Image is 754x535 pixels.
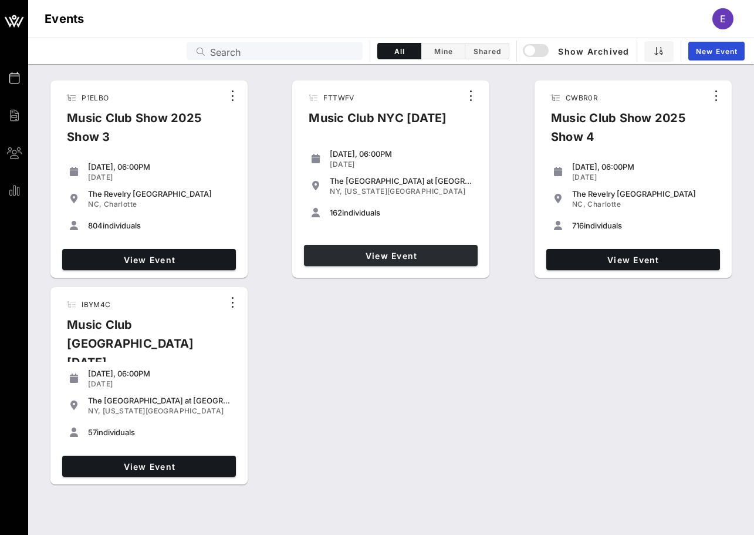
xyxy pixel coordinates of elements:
span: NY, [330,187,342,196]
div: individuals [88,221,231,230]
span: NY, [88,406,100,415]
div: [DATE], 06:00PM [88,162,231,171]
div: individuals [88,428,231,437]
span: Show Archived [525,44,629,58]
span: View Event [67,255,231,265]
div: The Revelry [GEOGRAPHIC_DATA] [572,189,715,198]
div: [DATE] [572,173,715,182]
span: 804 [88,221,103,230]
div: [DATE], 06:00PM [88,369,231,378]
span: View Event [309,251,473,261]
div: The Revelry [GEOGRAPHIC_DATA] [88,189,231,198]
button: All [377,43,421,59]
div: E [712,8,733,29]
div: individuals [572,221,715,230]
div: individuals [330,208,473,217]
div: Music Club NYC [DATE] [299,109,456,137]
div: [DATE] [88,173,231,182]
a: View Event [62,456,236,477]
span: [US_STATE][GEOGRAPHIC_DATA] [103,406,224,415]
button: Show Archived [524,41,630,62]
span: CWBR0R [566,93,598,102]
a: New Event [688,42,745,60]
a: View Event [62,249,236,270]
span: Charlotte [587,200,621,208]
div: [DATE] [88,379,231,389]
span: E [720,13,726,25]
span: NC, [88,200,102,208]
span: [US_STATE][GEOGRAPHIC_DATA] [344,187,466,196]
div: [DATE], 06:00PM [330,149,473,159]
span: View Event [67,462,231,472]
div: [DATE], 06:00PM [572,162,715,171]
span: NC, [572,200,586,208]
span: IBYM4C [82,300,110,309]
a: View Event [546,249,720,270]
span: 57 [88,428,97,437]
button: Mine [421,43,465,59]
span: 162 [330,208,342,217]
span: View Event [551,255,715,265]
a: View Event [304,245,478,266]
div: Music Club Show 2025 Show 4 [542,109,707,156]
span: FTTWFV [323,93,354,102]
span: Shared [472,47,502,56]
span: 716 [572,221,584,230]
h1: Events [45,9,84,28]
span: Mine [428,47,458,56]
span: All [385,47,414,56]
div: Music Club [GEOGRAPHIC_DATA] [DATE] [58,315,223,381]
span: P1ELBO [82,93,109,102]
div: The [GEOGRAPHIC_DATA] at [GEOGRAPHIC_DATA] [330,176,473,186]
div: The [GEOGRAPHIC_DATA] at [GEOGRAPHIC_DATA] [88,396,231,405]
span: New Event [695,47,738,56]
button: Shared [465,43,509,59]
div: [DATE] [330,160,473,169]
span: Charlotte [104,200,137,208]
div: Music Club Show 2025 Show 3 [58,109,222,156]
